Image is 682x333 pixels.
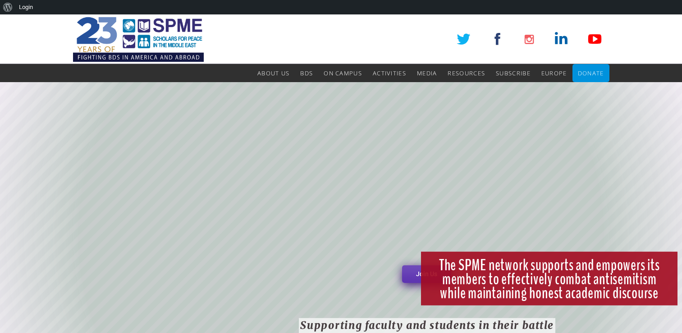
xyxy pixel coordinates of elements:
[324,69,362,77] span: On Campus
[541,69,567,77] span: Europe
[578,64,604,82] a: Donate
[578,69,604,77] span: Donate
[496,64,531,82] a: Subscribe
[417,64,437,82] a: Media
[448,64,485,82] a: Resources
[373,69,406,77] span: Activities
[257,69,289,77] span: About Us
[496,69,531,77] span: Subscribe
[417,69,437,77] span: Media
[300,69,313,77] span: BDS
[324,64,362,82] a: On Campus
[73,14,204,64] img: SPME
[421,252,677,305] rs-layer: The SPME network supports and empowers its members to effectively combat antisemitism while maint...
[541,64,567,82] a: Europe
[402,265,451,283] a: Join Us
[373,64,406,82] a: Activities
[448,69,485,77] span: Resources
[300,64,313,82] a: BDS
[257,64,289,82] a: About Us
